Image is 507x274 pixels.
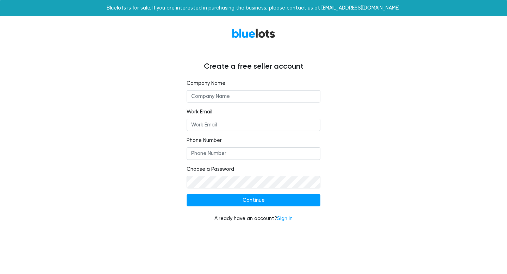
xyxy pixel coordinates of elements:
a: BlueLots [232,28,275,38]
input: Continue [187,194,320,207]
input: Company Name [187,90,320,103]
a: Sign in [277,216,293,222]
div: Already have an account? [187,215,320,223]
label: Phone Number [187,137,222,144]
label: Choose a Password [187,166,234,173]
label: Work Email [187,108,212,116]
h4: Create a free seller account [42,62,465,71]
input: Phone Number [187,147,320,160]
label: Company Name [187,80,225,87]
input: Work Email [187,119,320,131]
